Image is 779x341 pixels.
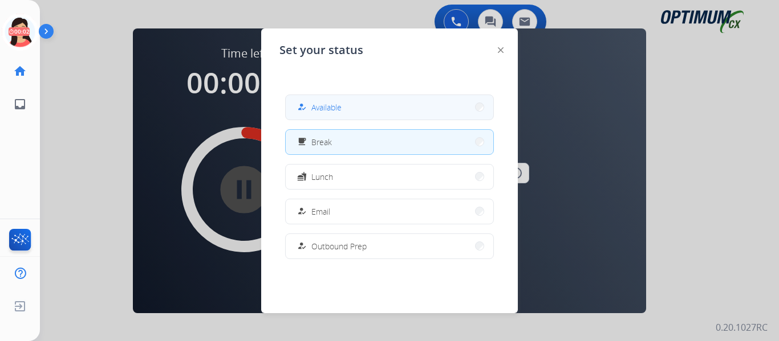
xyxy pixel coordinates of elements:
[311,171,333,183] span: Lunch
[498,47,504,53] img: close-button
[286,199,493,224] button: Email
[286,165,493,189] button: Lunch
[13,64,27,78] mat-icon: home
[297,137,307,147] mat-icon: free_breakfast
[297,241,307,251] mat-icon: how_to_reg
[297,172,307,182] mat-icon: fastfood
[311,101,342,113] span: Available
[716,321,768,334] p: 0.20.1027RC
[297,207,307,216] mat-icon: how_to_reg
[13,97,27,111] mat-icon: inbox
[311,136,332,148] span: Break
[286,234,493,258] button: Outbound Prep
[279,42,363,58] span: Set your status
[297,102,307,112] mat-icon: how_to_reg
[286,130,493,154] button: Break
[286,95,493,120] button: Available
[311,206,330,217] span: Email
[311,240,367,252] span: Outbound Prep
